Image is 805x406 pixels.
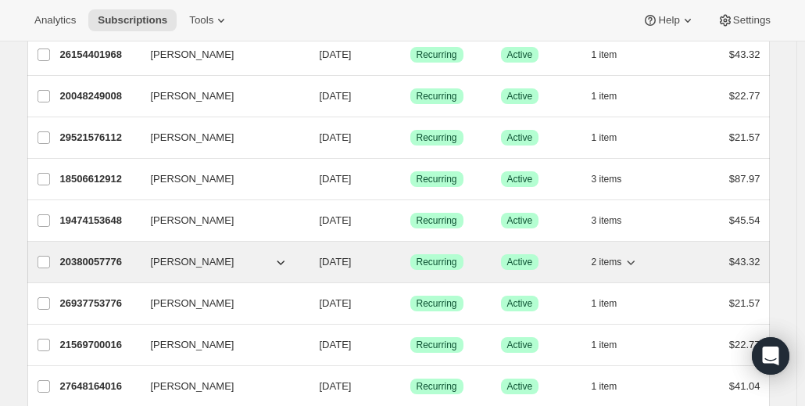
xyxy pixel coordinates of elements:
span: Active [507,339,533,351]
span: $43.32 [729,256,760,268]
div: Open Intercom Messenger [752,337,789,375]
button: Help [633,9,704,31]
button: [PERSON_NAME] [141,84,298,109]
div: 20380057776[PERSON_NAME][DATE]SuccessRecurringSuccessActive2 items$43.32 [60,251,760,273]
span: Active [507,297,533,310]
span: $43.32 [729,49,760,60]
span: 1 item [592,339,617,351]
span: $22.77 [729,339,760,350]
span: [PERSON_NAME] [151,130,234,146]
div: 18506612912[PERSON_NAME][DATE]SuccessRecurringSuccessActive3 items$87.97 [60,168,760,190]
p: 29521576112 [60,130,138,146]
span: [PERSON_NAME] [151,296,234,311]
span: [DATE] [320,297,352,309]
span: 1 item [592,90,617,102]
span: Recurring [417,380,457,393]
span: Recurring [417,256,457,268]
span: $21.57 [729,131,760,143]
span: Recurring [417,90,457,102]
div: 20048249008[PERSON_NAME][DATE]SuccessRecurringSuccessActive1 item$22.77 [60,85,760,107]
span: Active [507,131,533,144]
button: 1 item [592,85,635,107]
button: 1 item [592,44,635,66]
button: 1 item [592,334,635,356]
p: 27648164016 [60,379,138,394]
span: Tools [189,14,213,27]
button: [PERSON_NAME] [141,167,298,192]
span: Active [507,380,533,393]
span: $21.57 [729,297,760,309]
span: Recurring [417,131,457,144]
span: Active [507,214,533,227]
button: [PERSON_NAME] [141,125,298,150]
button: Subscriptions [88,9,177,31]
span: Recurring [417,49,457,61]
button: 2 items [592,251,639,273]
div: 27648164016[PERSON_NAME][DATE]SuccessRecurringSuccessActive1 item$41.04 [60,375,760,397]
button: [PERSON_NAME] [141,42,298,67]
span: $22.77 [729,90,760,102]
button: Tools [180,9,238,31]
button: 1 item [592,127,635,149]
span: 1 item [592,131,617,144]
span: [DATE] [320,339,352,350]
span: [DATE] [320,49,352,60]
span: Active [507,90,533,102]
span: Analytics [34,14,76,27]
span: Help [658,14,679,27]
button: [PERSON_NAME] [141,374,298,399]
span: [PERSON_NAME] [151,254,234,270]
span: $87.97 [729,173,760,185]
span: [DATE] [320,131,352,143]
span: Active [507,173,533,185]
span: 1 item [592,380,617,393]
span: 2 items [592,256,622,268]
span: 3 items [592,214,622,227]
p: 20380057776 [60,254,138,270]
div: 29521576112[PERSON_NAME][DATE]SuccessRecurringSuccessActive1 item$21.57 [60,127,760,149]
p: 21569700016 [60,337,138,353]
p: 26154401968 [60,47,138,63]
span: $45.54 [729,214,760,226]
p: 18506612912 [60,171,138,187]
button: Settings [708,9,780,31]
span: $41.04 [729,380,760,392]
div: 26154401968[PERSON_NAME][DATE]SuccessRecurringSuccessActive1 item$43.32 [60,44,760,66]
button: 3 items [592,168,639,190]
span: [PERSON_NAME] [151,337,234,353]
span: Recurring [417,339,457,351]
button: 1 item [592,293,635,314]
span: Settings [733,14,771,27]
span: Recurring [417,297,457,310]
button: [PERSON_NAME] [141,208,298,233]
button: 3 items [592,210,639,232]
span: [DATE] [320,173,352,185]
span: [DATE] [320,90,352,102]
span: 1 item [592,297,617,310]
span: Active [507,49,533,61]
div: 19474153648[PERSON_NAME][DATE]SuccessRecurringSuccessActive3 items$45.54 [60,210,760,232]
span: [PERSON_NAME] [151,213,234,228]
span: [PERSON_NAME] [151,379,234,394]
button: [PERSON_NAME] [141,250,298,275]
span: [DATE] [320,214,352,226]
span: [DATE] [320,256,352,268]
p: 19474153648 [60,213,138,228]
span: [PERSON_NAME] [151,88,234,104]
span: Recurring [417,173,457,185]
div: 26937753776[PERSON_NAME][DATE]SuccessRecurringSuccessActive1 item$21.57 [60,293,760,314]
div: 21569700016[PERSON_NAME][DATE]SuccessRecurringSuccessActive1 item$22.77 [60,334,760,356]
button: 1 item [592,375,635,397]
span: Recurring [417,214,457,227]
span: [PERSON_NAME] [151,171,234,187]
span: [PERSON_NAME] [151,47,234,63]
span: Active [507,256,533,268]
span: 1 item [592,49,617,61]
button: Analytics [25,9,85,31]
span: 3 items [592,173,622,185]
p: 20048249008 [60,88,138,104]
p: 26937753776 [60,296,138,311]
span: [DATE] [320,380,352,392]
button: [PERSON_NAME] [141,291,298,316]
button: [PERSON_NAME] [141,332,298,357]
